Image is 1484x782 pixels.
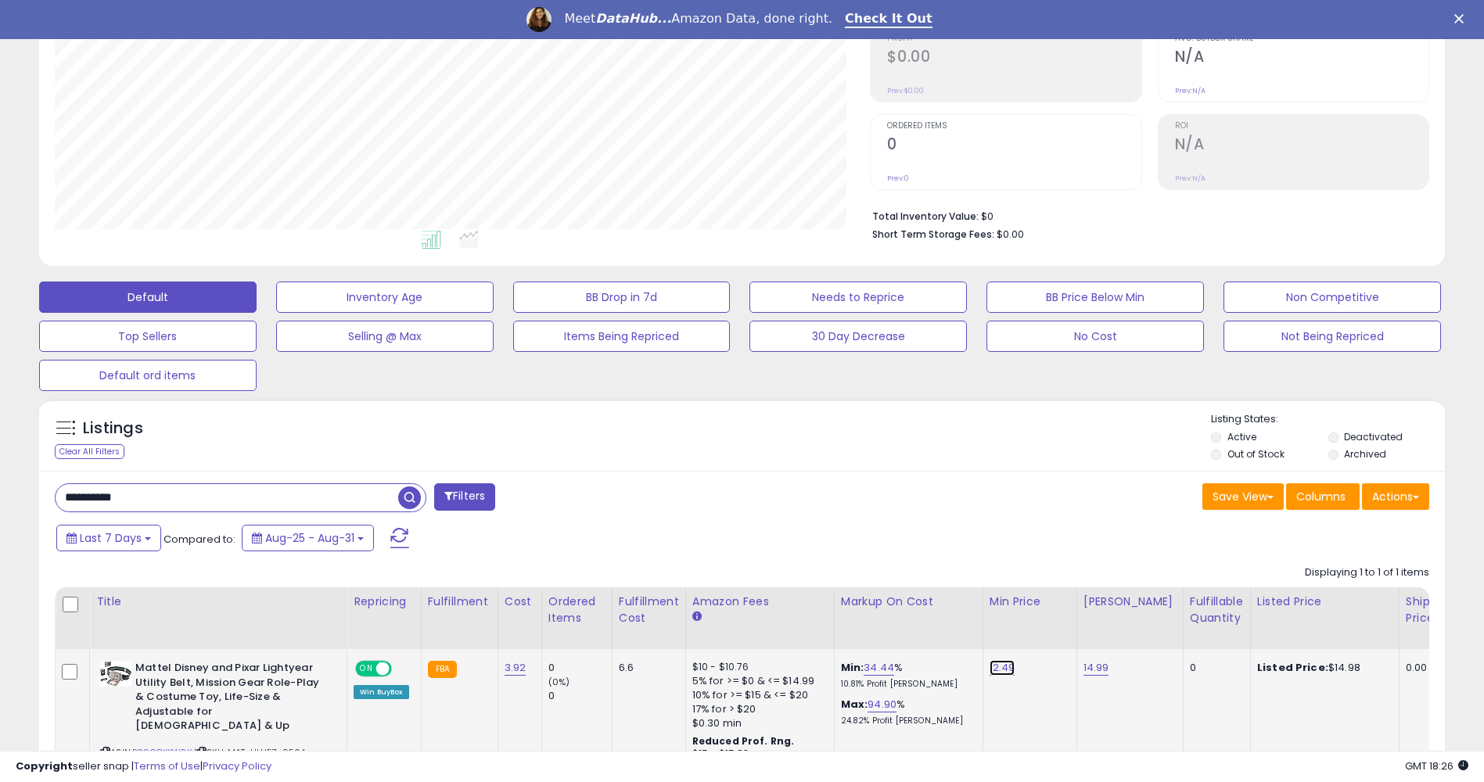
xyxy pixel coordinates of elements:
[1362,483,1429,510] button: Actions
[619,661,674,675] div: 6.6
[997,227,1024,242] span: $0.00
[887,34,1141,43] span: Profit
[1175,86,1206,95] small: Prev: N/A
[1406,594,1437,626] div: Ship Price
[276,321,494,352] button: Selling @ Max
[868,697,897,712] a: 94.90
[1257,594,1392,610] div: Listed Price
[203,759,271,773] a: Privacy Policy
[428,594,491,610] div: Fulfillment
[872,206,1418,224] li: $0
[845,11,932,28] a: Check It Out
[1175,48,1428,69] h2: N/A
[1175,135,1428,156] h2: N/A
[163,532,235,547] span: Compared to:
[692,702,822,716] div: 17% for > $20
[39,360,257,391] button: Default ord items
[548,689,612,703] div: 0
[354,594,415,610] div: Repricing
[887,135,1141,156] h2: 0
[1454,14,1470,23] div: Close
[1223,282,1441,313] button: Non Competitive
[1175,122,1428,131] span: ROI
[872,228,994,241] b: Short Term Storage Fees:
[1227,447,1285,461] label: Out of Stock
[1223,321,1441,352] button: Not Being Repriced
[692,716,822,730] div: $0.30 min
[986,282,1204,313] button: BB Price Below Min
[841,716,971,726] p: 24.82% Profit [PERSON_NAME]
[1257,660,1328,675] b: Listed Price:
[513,282,731,313] button: BB Drop in 7d
[1344,430,1403,443] label: Deactivated
[841,697,868,712] b: Max:
[80,530,142,546] span: Last 7 Days
[1227,430,1256,443] label: Active
[1211,412,1445,427] p: Listing States:
[1083,660,1109,676] a: 14.99
[1190,594,1244,626] div: Fulfillable Quantity
[1405,759,1468,773] span: 2025-09-9 18:26 GMT
[1406,661,1432,675] div: 0.00
[841,660,864,675] b: Min:
[16,759,271,774] div: seller snap | |
[83,418,143,439] h5: Listings
[434,483,495,511] button: Filters
[1257,661,1387,675] div: $14.98
[692,748,822,761] div: $15 - $15.83
[548,594,605,626] div: Ordered Items
[526,7,552,32] img: Profile image for Georgie
[990,660,1015,676] a: 12.49
[505,660,526,676] a: 3.92
[548,661,612,675] div: 0
[841,594,976,610] div: Markup on Cost
[194,746,306,759] span: | SKU: MAT-HHJ57-9564
[513,321,731,352] button: Items Being Repriced
[428,661,457,678] small: FBA
[864,660,894,676] a: 34.44
[1202,483,1284,510] button: Save View
[841,661,971,690] div: %
[887,122,1141,131] span: Ordered Items
[692,674,822,688] div: 5% for >= $0 & <= $14.99
[619,594,679,626] div: Fulfillment Cost
[1286,483,1360,510] button: Columns
[692,594,828,610] div: Amazon Fees
[872,210,979,223] b: Total Inventory Value:
[887,48,1141,69] h2: $0.00
[841,698,971,726] div: %
[505,594,535,610] div: Cost
[1344,447,1386,461] label: Archived
[990,594,1070,610] div: Min Price
[564,11,832,27] div: Meet Amazon Data, done right.
[39,282,257,313] button: Default
[692,688,822,702] div: 10% for >= $15 & <= $20
[39,321,257,352] button: Top Sellers
[887,86,924,95] small: Prev: $0.00
[887,174,909,183] small: Prev: 0
[1083,594,1177,610] div: [PERSON_NAME]
[1175,174,1206,183] small: Prev: N/A
[834,587,983,649] th: The percentage added to the cost of goods (COGS) that forms the calculator for Min & Max prices.
[55,444,124,459] div: Clear All Filters
[841,679,971,690] p: 10.81% Profit [PERSON_NAME]
[265,530,354,546] span: Aug-25 - Aug-31
[1296,489,1346,504] span: Columns
[1190,661,1238,675] div: 0
[1305,565,1429,580] div: Displaying 1 to 1 of 1 items
[548,676,570,688] small: (0%)
[1175,34,1428,43] span: Avg. Buybox Share
[390,662,415,676] span: OFF
[16,759,73,773] strong: Copyright
[242,525,374,551] button: Aug-25 - Aug-31
[692,661,822,674] div: $10 - $10.76
[986,321,1204,352] button: No Cost
[134,759,200,773] a: Terms of Use
[354,685,409,699] div: Win BuyBox
[749,321,967,352] button: 30 Day Decrease
[276,282,494,313] button: Inventory Age
[595,11,671,26] i: DataHub...
[96,594,340,610] div: Title
[357,662,376,676] span: ON
[56,525,161,551] button: Last 7 Days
